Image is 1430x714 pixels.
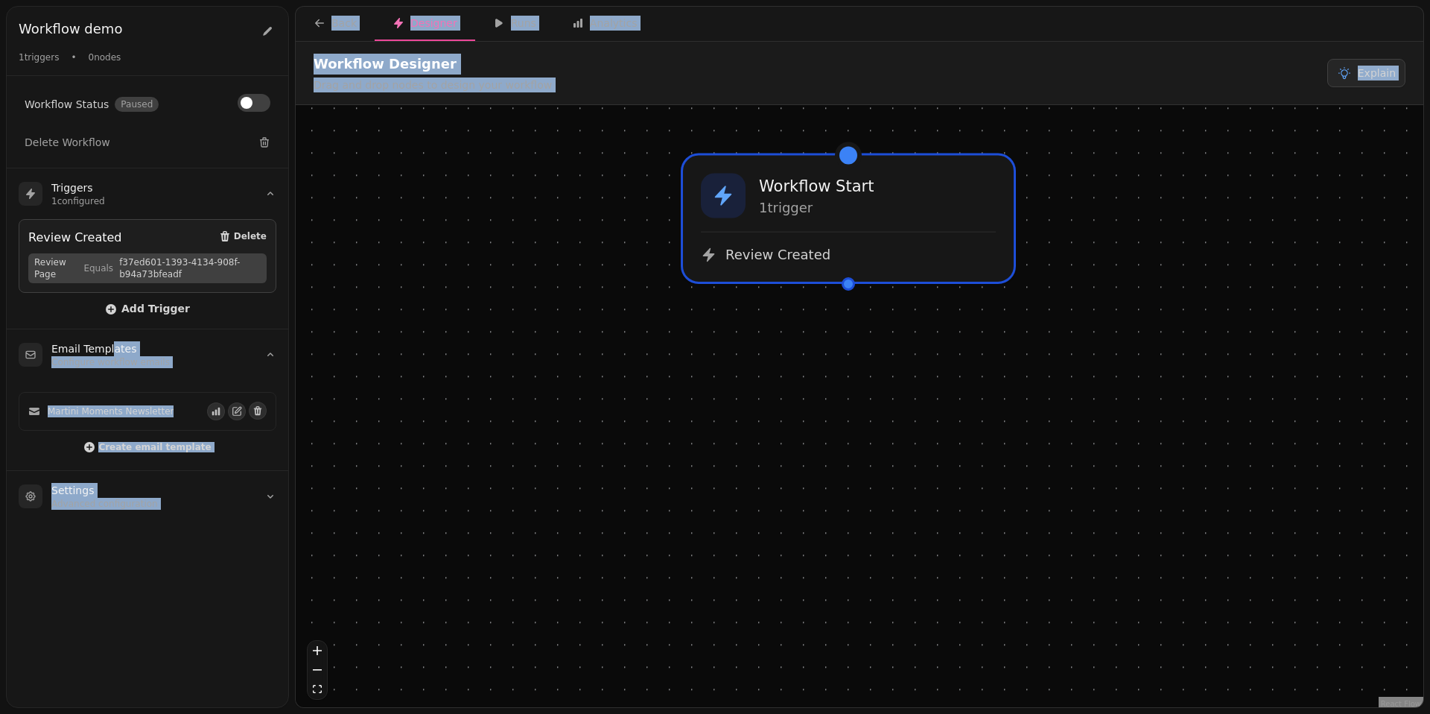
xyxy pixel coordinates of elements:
h3: Settings [51,483,158,498]
button: Edit email template [228,402,246,420]
h3: Triggers [51,180,105,195]
div: Control Panel [307,640,328,700]
span: f37ed601-1393-4134-908f-b94a73bfeadf [119,256,261,280]
a: React Flow attribution [1381,700,1421,708]
span: Review Created [725,246,830,264]
div: Review Created [28,229,122,247]
button: Zoom Out [308,660,327,680]
span: • [71,51,76,63]
p: Advanced configuration [51,498,158,510]
summary: Triggers1configured [7,168,288,219]
span: 1 triggers [19,51,59,63]
span: 0 nodes [89,51,121,63]
span: Review Page [34,256,77,280]
span: Explain [1358,66,1396,80]
button: View email events [207,402,225,420]
p: 1 configured [51,195,105,207]
button: Create email template [83,440,211,455]
button: Explain [1327,59,1405,87]
span: Paused [115,97,159,112]
div: Designer [393,16,457,31]
button: Back [296,7,375,41]
div: Back [314,16,357,31]
button: Fit View [308,680,327,699]
summary: SettingsAdvanced configuration [7,471,288,522]
button: Analytics [554,7,655,41]
div: Analytics [572,16,638,31]
button: Runs [475,7,554,41]
button: Delete Workflow [19,129,276,156]
span: Create email template [98,443,211,452]
div: Runs [493,16,536,31]
p: Drag and drop nodes to design your workflow [314,78,552,92]
h3: Email Templates [51,341,170,356]
span: Delete Workflow [25,135,110,150]
p: Configure workflow emails [51,356,170,368]
button: Delete [219,229,267,244]
button: Add Trigger [105,302,190,317]
button: Delete email template [249,402,267,420]
button: Designer [375,7,475,41]
button: Zoom In [308,641,327,660]
span: Workflow Status [25,97,109,112]
h2: Workflow Designer [314,54,552,75]
h3: Workflow Start [759,174,874,197]
span: Add Trigger [105,303,190,315]
span: Delete [234,232,267,241]
h2: Workflow demo [19,19,250,40]
p: 1 trigger [759,199,874,217]
button: Edit workflow [258,19,276,42]
span: Martini Moments Newsletter [48,405,174,417]
span: Equals [83,262,113,274]
summary: Email TemplatesConfigure workflow emails [7,329,288,380]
